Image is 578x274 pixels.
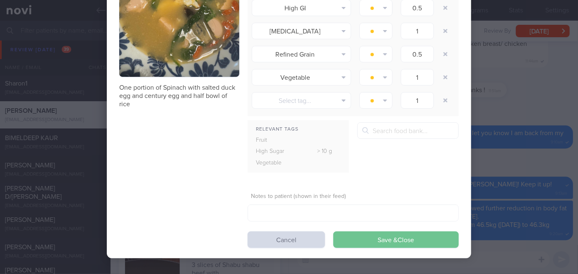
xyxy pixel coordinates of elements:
button: Refined Grain [252,46,351,62]
input: 1.0 [401,92,434,109]
div: Vegetable [248,157,301,169]
input: 1.0 [401,23,434,39]
label: Notes to patient (shown in their feed) [251,193,455,200]
button: [MEDICAL_DATA] [252,23,351,39]
button: Select tag... [252,92,351,109]
div: High Sugar [248,146,301,157]
div: Relevant Tags [248,124,349,135]
div: > 10 g [301,146,349,157]
input: 1.0 [401,69,434,86]
button: Save &Close [333,231,459,248]
input: Search food bank... [357,122,459,139]
div: Fruit [248,135,301,146]
button: Cancel [248,231,325,248]
p: One portion of Spinach with salted duck egg and century egg and half bowl of rice [119,83,239,108]
input: 1.0 [401,46,434,62]
button: Vegetable [252,69,351,86]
